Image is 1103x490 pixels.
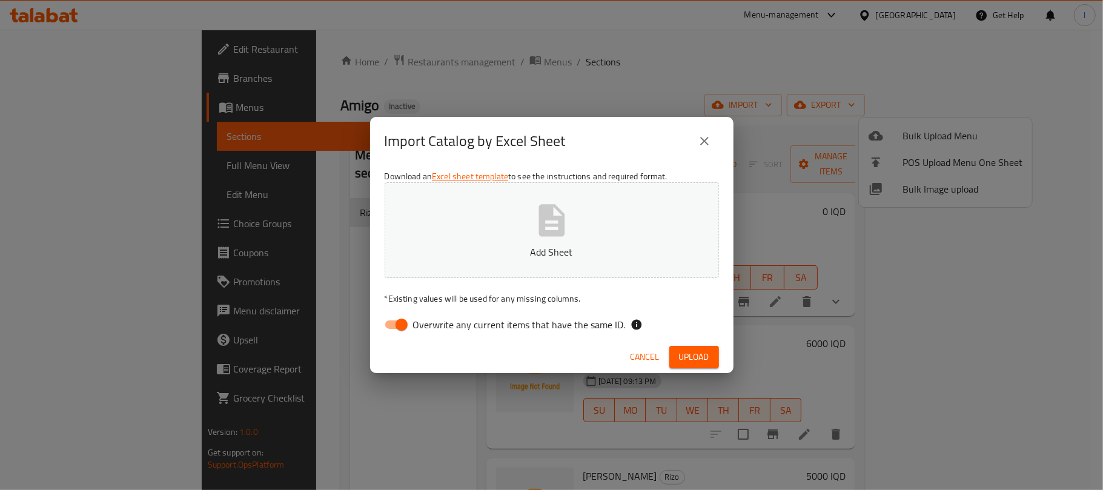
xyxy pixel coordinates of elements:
[690,127,719,156] button: close
[413,317,626,332] span: Overwrite any current items that have the same ID.
[626,346,664,368] button: Cancel
[631,349,660,365] span: Cancel
[403,245,700,259] p: Add Sheet
[631,319,643,331] svg: If the overwrite option isn't selected, then the items that match an existing ID will be ignored ...
[385,293,719,305] p: Existing values will be used for any missing columns.
[669,346,719,368] button: Upload
[370,165,734,341] div: Download an to see the instructions and required format.
[432,168,508,184] a: Excel sheet template
[385,131,566,151] h2: Import Catalog by Excel Sheet
[385,182,719,278] button: Add Sheet
[679,349,709,365] span: Upload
